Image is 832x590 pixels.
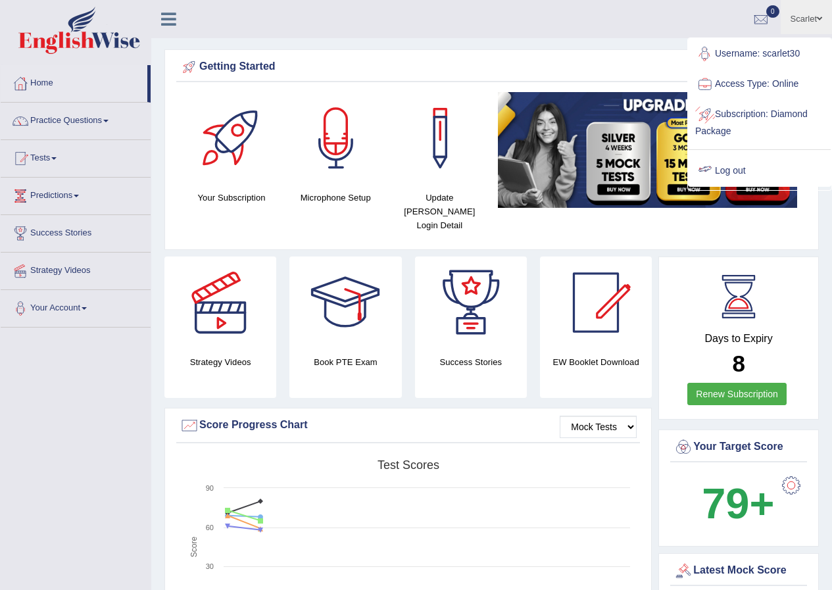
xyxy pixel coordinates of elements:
a: Strategy Videos [1,253,151,285]
span: 0 [766,5,779,18]
div: Getting Started [180,57,804,77]
b: 8 [732,351,745,376]
a: Home [1,65,147,98]
a: Username: scarlet30 [689,39,831,69]
h4: Success Stories [415,355,527,369]
h4: Your Subscription [186,191,277,205]
a: Predictions [1,178,151,210]
tspan: Test scores [378,458,439,472]
h4: Update [PERSON_NAME] Login Detail [394,191,485,232]
h4: EW Booklet Download [540,355,652,369]
a: Practice Questions [1,103,151,135]
h4: Strategy Videos [164,355,276,369]
a: Access Type: Online [689,69,831,99]
b: 79+ [702,479,774,528]
a: Your Account [1,290,151,323]
h4: Book PTE Exam [289,355,401,369]
a: Renew Subscription [687,383,787,405]
img: small5.jpg [498,92,797,208]
text: 90 [206,484,214,492]
text: 30 [206,562,214,570]
text: 60 [206,524,214,531]
a: Subscription: Diamond Package [689,99,831,143]
a: Log out [689,156,831,186]
tspan: Score [189,537,199,558]
div: Your Target Score [673,437,804,457]
a: Success Stories [1,215,151,248]
h4: Microphone Setup [290,191,381,205]
div: Score Progress Chart [180,416,637,435]
h4: Days to Expiry [673,333,804,345]
div: Latest Mock Score [673,561,804,581]
a: Tests [1,140,151,173]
